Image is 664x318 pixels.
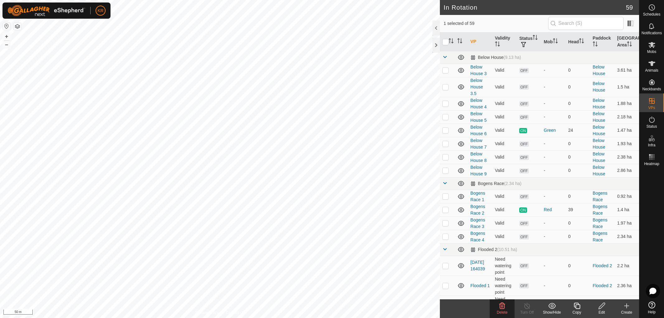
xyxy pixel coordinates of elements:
[614,310,639,315] div: Create
[470,78,483,96] a: Below House 3.5
[470,165,487,176] a: Below House 9
[642,31,662,35] span: Notifications
[566,110,590,124] td: 0
[539,310,564,315] div: Show/Hide
[544,140,563,147] div: -
[533,36,538,41] p-sorticon: Activate to sort
[519,234,529,240] span: OFF
[495,42,500,47] p-sorticon: Activate to sort
[553,39,558,44] p-sorticon: Activate to sort
[470,231,485,242] a: Bogens Race 4
[566,203,590,216] td: 39
[519,101,529,107] span: OFF
[566,32,590,51] th: Head
[593,204,607,216] a: Bogens Race
[648,143,655,147] span: Infra
[646,125,657,128] span: Status
[615,150,639,164] td: 2.38 ha
[470,151,487,163] a: Below House 8
[566,296,590,316] td: 0
[519,207,527,213] span: ON
[444,20,548,27] span: 1 selected of 59
[519,84,529,90] span: OFF
[627,42,632,47] p-sorticon: Activate to sort
[615,137,639,150] td: 1.93 ha
[593,151,605,163] a: Below House
[615,190,639,203] td: 0.92 ha
[566,137,590,150] td: 0
[615,32,639,51] th: [GEOGRAPHIC_DATA] Area
[544,206,563,213] div: Red
[544,167,563,174] div: -
[492,164,517,177] td: Valid
[517,32,541,51] th: Status
[544,233,563,240] div: -
[3,22,10,30] button: Reset Map
[519,263,529,268] span: OFF
[645,69,658,72] span: Animals
[589,310,614,315] div: Edit
[593,231,607,242] a: Bogens Race
[579,39,584,44] p-sorticon: Activate to sort
[14,23,21,30] button: Map Layers
[519,221,529,226] span: OFF
[566,190,590,203] td: 0
[564,310,589,315] div: Copy
[497,247,517,252] span: (10.51 ha)
[593,217,607,229] a: Bogens Race
[566,97,590,110] td: 0
[548,17,624,30] input: Search (S)
[195,310,219,316] a: Privacy Policy
[492,216,517,230] td: Valid
[647,50,656,54] span: Mobs
[626,3,633,12] span: 59
[492,124,517,137] td: Valid
[615,124,639,137] td: 1.47 ha
[544,127,563,134] div: Green
[457,39,462,44] p-sorticon: Activate to sort
[470,247,517,252] div: Flooded 2
[519,141,529,147] span: OFF
[566,256,590,276] td: 0
[504,181,521,186] span: (2.34 ha)
[468,32,492,51] th: VP
[593,64,605,76] a: Below House
[566,164,590,177] td: 0
[566,276,590,296] td: 0
[593,165,605,176] a: Below House
[470,125,487,136] a: Below House 6
[544,220,563,226] div: -
[544,67,563,74] div: -
[492,203,517,216] td: Valid
[593,98,605,109] a: Below House
[519,283,529,288] span: OFF
[615,110,639,124] td: 2.18 ha
[492,64,517,77] td: Valid
[492,97,517,110] td: Valid
[492,137,517,150] td: Valid
[449,39,454,44] p-sorticon: Activate to sort
[492,150,517,164] td: Valid
[470,138,487,150] a: Below House 7
[615,256,639,276] td: 2.2 ha
[470,111,487,123] a: Below House 5
[615,97,639,110] td: 1.88 ha
[615,216,639,230] td: 1.97 ha
[519,155,529,160] span: OFF
[648,106,655,110] span: VPs
[492,32,517,51] th: Validity
[3,33,10,40] button: +
[544,114,563,120] div: -
[492,276,517,296] td: Need watering point
[643,12,660,16] span: Schedules
[544,100,563,107] div: -
[544,154,563,160] div: -
[519,115,529,120] span: OFF
[470,260,485,271] a: [DATE] 164039
[615,164,639,177] td: 2.86 ha
[593,81,605,93] a: Below House
[470,181,521,186] div: Bogens Race
[593,125,605,136] a: Below House
[97,7,103,14] span: KR
[519,168,529,173] span: OFF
